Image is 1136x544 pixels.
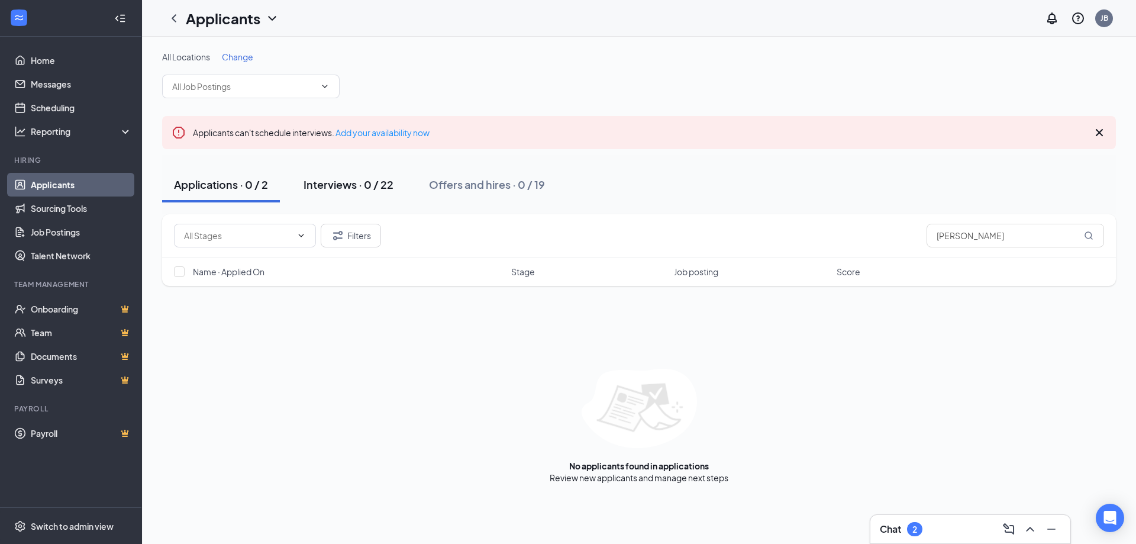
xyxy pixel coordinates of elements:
[1096,504,1124,532] div: Open Intercom Messenger
[1042,520,1061,539] button: Minimize
[335,127,430,138] a: Add your availability now
[1002,522,1016,536] svg: ComposeMessage
[14,125,26,137] svg: Analysis
[114,12,126,24] svg: Collapse
[193,127,430,138] span: Applicants can't schedule interviews.
[14,520,26,532] svg: Settings
[1023,522,1037,536] svg: ChevronUp
[186,8,260,28] h1: Applicants
[184,229,292,242] input: All Stages
[999,520,1018,539] button: ComposeMessage
[1071,11,1085,25] svg: QuestionInfo
[550,472,728,484] div: Review new applicants and manage next steps
[674,266,718,278] span: Job posting
[304,177,393,192] div: Interviews · 0 / 22
[31,173,132,197] a: Applicants
[1084,231,1093,240] svg: MagnifyingGlass
[31,244,132,268] a: Talent Network
[1045,11,1059,25] svg: Notifications
[511,266,535,278] span: Stage
[31,125,133,137] div: Reporting
[1021,520,1040,539] button: ChevronUp
[31,220,132,244] a: Job Postings
[31,321,132,345] a: TeamCrown
[582,369,697,448] img: empty-state
[927,224,1104,247] input: Search in applications
[31,197,132,220] a: Sourcing Tools
[331,228,345,243] svg: Filter
[880,523,901,536] h3: Chat
[31,96,132,120] a: Scheduling
[1044,522,1058,536] svg: Minimize
[14,155,130,165] div: Hiring
[193,266,264,278] span: Name · Applied On
[31,520,114,532] div: Switch to admin view
[162,51,210,62] span: All Locations
[172,80,315,93] input: All Job Postings
[31,345,132,368] a: DocumentsCrown
[14,404,130,414] div: Payroll
[265,11,279,25] svg: ChevronDown
[31,421,132,445] a: PayrollCrown
[31,49,132,72] a: Home
[13,12,25,24] svg: WorkstreamLogo
[837,266,860,278] span: Score
[569,460,709,472] div: No applicants found in applications
[1100,13,1108,23] div: JB
[222,51,253,62] span: Change
[172,125,186,140] svg: Error
[31,72,132,96] a: Messages
[14,279,130,289] div: Team Management
[1092,125,1106,140] svg: Cross
[320,82,330,91] svg: ChevronDown
[31,368,132,392] a: SurveysCrown
[167,11,181,25] svg: ChevronLeft
[296,231,306,240] svg: ChevronDown
[31,297,132,321] a: OnboardingCrown
[429,177,545,192] div: Offers and hires · 0 / 19
[912,524,917,535] div: 2
[174,177,268,192] div: Applications · 0 / 2
[321,224,381,247] button: Filter Filters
